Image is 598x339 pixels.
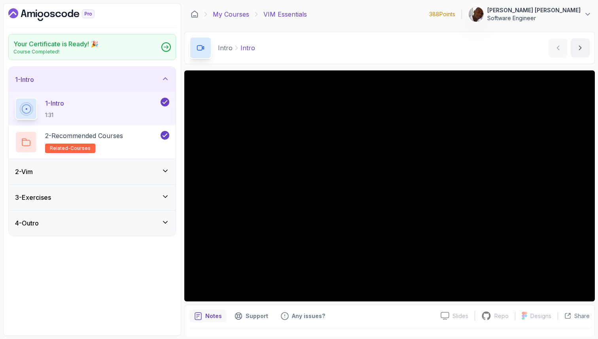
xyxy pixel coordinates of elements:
[15,193,51,202] h3: 3 - Exercises
[468,6,592,22] button: user profile image[PERSON_NAME] [PERSON_NAME]Software Engineer
[45,111,64,119] p: 1:31
[429,10,455,18] p: 388 Points
[530,312,551,320] p: Designs
[571,38,590,57] button: next content
[15,167,33,176] h3: 2 - Vim
[263,9,307,19] p: VIM Essentials
[9,159,176,184] button: 2-Vim
[191,10,199,18] a: Dashboard
[9,67,176,92] button: 1-Intro
[574,312,590,320] p: Share
[15,75,34,84] h3: 1 - Intro
[8,8,113,21] a: Dashboard
[213,9,249,19] a: My Courses
[487,6,581,14] p: [PERSON_NAME] [PERSON_NAME]
[8,34,176,60] a: Your Certificate is Ready! 🎉Course Completed!
[558,312,590,320] button: Share
[494,312,509,320] p: Repo
[50,145,91,152] span: related-courses
[13,39,98,49] h2: Your Certificate is Ready! 🎉
[184,70,595,301] iframe: 1 - Intro
[549,38,568,57] button: previous content
[9,210,176,236] button: 4-Outro
[218,43,233,53] p: Intro
[189,310,227,322] button: notes button
[469,7,484,22] img: user profile image
[15,98,169,120] button: 1-Intro1:31
[246,312,268,320] p: Support
[230,310,273,322] button: Support button
[45,98,64,108] p: 1 - Intro
[45,131,123,140] p: 2 - Recommended Courses
[13,49,98,55] p: Course Completed!
[292,312,325,320] p: Any issues?
[487,14,581,22] p: Software Engineer
[276,310,330,322] button: Feedback button
[452,312,468,320] p: Slides
[240,43,255,53] p: Intro
[15,218,39,228] h3: 4 - Outro
[15,131,169,153] button: 2-Recommended Coursesrelated-courses
[9,185,176,210] button: 3-Exercises
[205,312,222,320] p: Notes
